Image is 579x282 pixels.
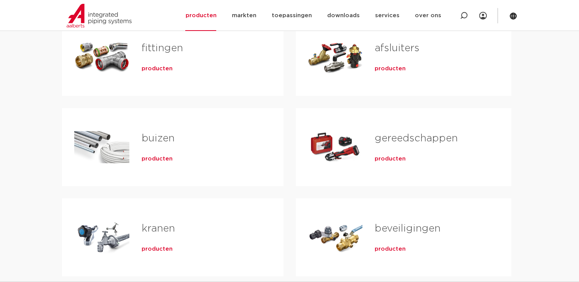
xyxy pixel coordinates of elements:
[142,65,173,73] a: producten
[142,224,175,233] a: kranen
[375,155,406,163] a: producten
[375,224,440,233] a: beveiligingen
[375,43,419,53] a: afsluiters
[142,133,175,143] a: buizen
[375,245,406,253] a: producten
[142,245,173,253] a: producten
[375,65,406,73] a: producten
[142,43,183,53] a: fittingen
[142,155,173,163] a: producten
[375,133,458,143] a: gereedschappen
